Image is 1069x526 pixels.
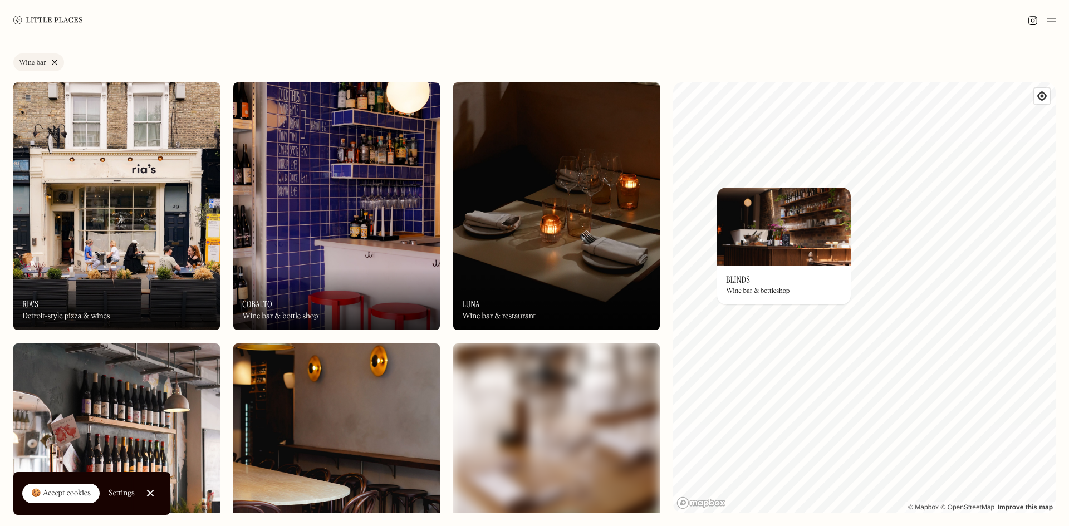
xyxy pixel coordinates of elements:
a: Improve this map [998,503,1053,511]
a: Mapbox homepage [676,496,725,509]
img: Cobalto [233,82,440,330]
img: Blinds [717,188,851,266]
a: BlindsBlindsBlindsWine bar & bottleshop [717,188,851,304]
img: Luna [453,82,660,330]
div: Settings [109,489,135,497]
div: 🍪 Accept cookies [31,488,91,499]
img: Ria's [13,82,220,330]
a: Wine bar [13,53,64,71]
a: Ria'sRia'sRia'sDetroit-style pizza & wines [13,82,220,330]
a: 🍪 Accept cookies [22,484,100,504]
a: OpenStreetMap [940,503,994,511]
div: Wine bar & bottle shop [242,312,318,321]
div: Wine bar & restaurant [462,312,536,321]
a: Close Cookie Popup [139,482,161,504]
a: Settings [109,481,135,506]
button: Find my location [1034,88,1050,104]
canvas: Map [673,82,1056,513]
h3: Blinds [726,274,750,285]
div: Wine bar & bottleshop [726,287,790,295]
h3: Cobalto [242,299,272,309]
h3: Ria's [22,299,38,309]
h3: Luna [462,299,479,309]
a: Mapbox [908,503,939,511]
a: LunaLunaLunaWine bar & restaurant [453,82,660,330]
div: Detroit-style pizza & wines [22,312,110,321]
a: CobaltoCobaltoCobaltoWine bar & bottle shop [233,82,440,330]
div: Wine bar [19,60,46,66]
